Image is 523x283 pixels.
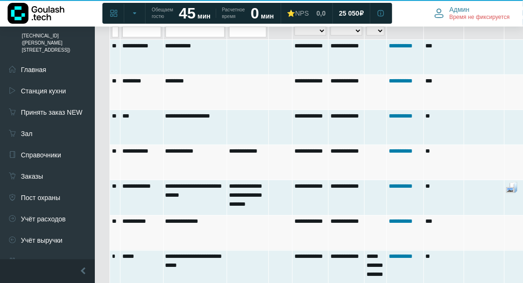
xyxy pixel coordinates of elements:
[450,5,470,14] span: Админ
[333,5,369,22] a: 25 050 ₽
[179,5,196,22] strong: 45
[339,9,359,18] span: 25 050
[222,7,245,20] span: Расчетное время
[359,9,364,18] span: ₽
[8,3,64,24] img: Логотип компании Goulash.tech
[316,9,325,18] span: 0,0
[287,9,309,18] div: ⭐
[429,3,515,23] button: Админ Время не фиксируется
[295,9,309,17] span: NPS
[450,14,510,21] span: Время не фиксируется
[146,5,280,22] a: Обещаем гостю 45 мин Расчетное время 0 мин
[261,12,274,20] span: мин
[198,12,211,20] span: мин
[251,5,259,22] strong: 0
[282,5,331,22] a: ⭐NPS 0,0
[152,7,173,20] span: Обещаем гостю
